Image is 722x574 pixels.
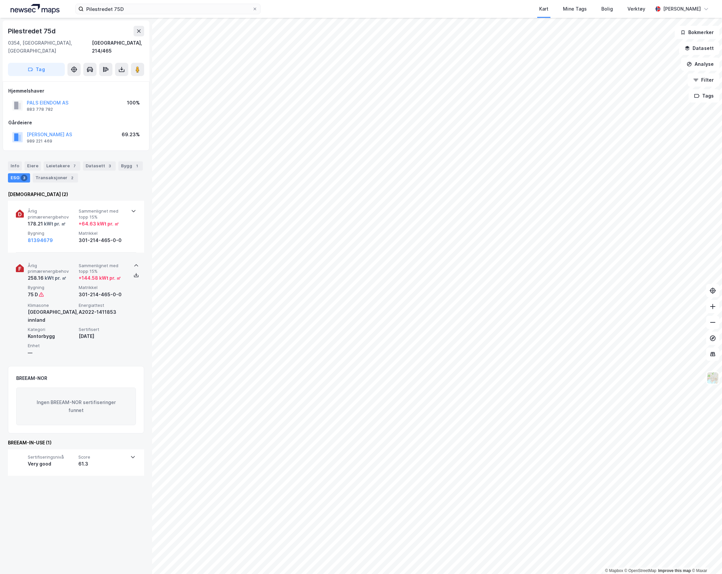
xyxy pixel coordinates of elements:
[675,26,719,39] button: Bokmerker
[33,173,78,183] div: Transaksjoner
[28,349,76,357] div: —
[79,291,127,299] div: 301-214-465-0-0
[706,372,719,384] img: Z
[27,107,53,112] div: 883 778 782
[28,291,38,299] div: 75 D
[127,99,140,107] div: 100%
[8,119,144,127] div: Gårdeiere
[79,263,127,274] span: Sammenlignet med topp 15%
[79,230,127,236] span: Matrikkel
[28,274,66,282] div: 258.16
[69,175,75,181] div: 2
[79,236,127,244] div: 301-214-465-0-0
[679,42,719,55] button: Datasett
[16,388,136,425] div: Ingen BREEAM-NOR sertifiseringer funnet
[28,263,76,274] span: Årlig primærenergibehov
[28,308,76,324] div: [GEOGRAPHIC_DATA], innland
[8,439,144,447] div: BREEAM-IN-USE (1)
[78,460,126,468] div: 61.3
[118,161,143,171] div: Bygg
[28,285,76,290] span: Bygning
[8,87,144,95] div: Hjemmelshaver
[44,274,66,282] div: kWt pr. ㎡
[84,4,252,14] input: Søk på adresse, matrikkel, gårdeiere, leietakere eller personer
[71,163,78,169] div: 7
[28,220,66,228] div: 178.21
[624,568,657,573] a: OpenStreetMap
[21,175,27,181] div: 3
[663,5,701,13] div: [PERSON_NAME]
[43,220,66,228] div: kWt pr. ㎡
[28,332,76,340] div: Kontorbygg
[24,161,41,171] div: Eiere
[8,63,65,76] button: Tag
[689,542,722,574] div: Kontrollprogram for chat
[605,568,623,573] a: Mapbox
[8,161,22,171] div: Info
[134,163,140,169] div: 1
[539,5,548,13] div: Kart
[688,73,719,87] button: Filter
[689,542,722,574] iframe: Chat Widget
[28,460,76,468] div: Very good
[563,5,587,13] div: Mine Tags
[27,139,52,144] div: 989 221 469
[28,230,76,236] span: Bygning
[78,454,126,460] span: Score
[658,568,691,573] a: Improve this map
[28,454,76,460] span: Sertifiseringsnivå
[83,161,116,171] div: Datasett
[28,208,76,220] span: Årlig primærenergibehov
[79,308,127,316] div: A2022-1411853
[28,343,76,348] span: Enhet
[79,285,127,290] span: Matrikkel
[601,5,613,13] div: Bolig
[689,89,719,102] button: Tags
[79,220,119,228] div: + 64.63 kWt pr. ㎡
[8,39,92,55] div: 0354, [GEOGRAPHIC_DATA], [GEOGRAPHIC_DATA]
[627,5,645,13] div: Verktøy
[79,303,127,308] span: Energiattest
[92,39,144,55] div: [GEOGRAPHIC_DATA], 214/465
[28,327,76,332] span: Kategori
[8,173,30,183] div: ESG
[44,161,80,171] div: Leietakere
[79,274,121,282] div: + 144.58 kWt pr. ㎡
[122,131,140,139] div: 69.23%
[681,58,719,71] button: Analyse
[28,236,53,244] button: 81394679
[79,208,127,220] span: Sammenlignet med topp 15%
[8,190,144,198] div: [DEMOGRAPHIC_DATA] (2)
[28,303,76,308] span: Klimasone
[79,327,127,332] span: Sertifisert
[79,332,127,340] div: [DATE]
[16,374,47,382] div: BREEAM-NOR
[11,4,60,14] img: logo.a4113a55bc3d86da70a041830d287a7e.svg
[106,163,113,169] div: 3
[8,26,57,36] div: Pilestredet 75d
